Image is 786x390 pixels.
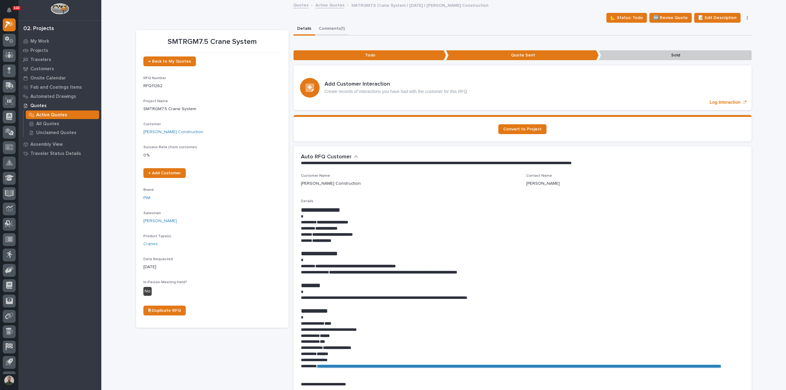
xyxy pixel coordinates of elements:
p: Travelers [30,57,51,63]
p: Assembly View [30,142,63,147]
a: Quotes [293,1,309,8]
div: Notifications100 [8,7,16,17]
button: Details [294,23,315,36]
p: Traveler Status Details [30,151,81,156]
a: Onsite Calendar [18,73,101,83]
span: Product Type(s) [143,234,171,238]
a: All Quotes [24,119,101,128]
span: RFQ Number [143,76,166,80]
a: Customers [18,64,101,73]
a: [PERSON_NAME] [143,218,177,224]
span: Customer Name [301,174,330,178]
a: Log Interaction [294,65,752,110]
button: 📐 Status: Todo [606,13,647,23]
button: users-avatar [3,374,16,387]
button: 📝 Edit Description [694,13,741,23]
p: Log Interaction [710,100,741,105]
span: ← Back to My Quotes [148,59,191,64]
a: Fab and Coatings Items [18,83,101,92]
span: Brand [143,188,154,192]
div: No [143,287,152,296]
span: Date Requested [143,257,173,261]
p: Automated Drawings [30,94,76,99]
p: [PERSON_NAME] [526,180,560,187]
p: All Quotes [36,121,59,127]
span: 📐 Status: Todo [610,14,643,21]
a: Traveler Status Details [18,149,101,158]
button: Notifications [3,4,16,17]
span: Customer [143,122,161,126]
a: Active Quotes [315,1,344,8]
p: My Work [30,39,49,44]
a: My Work [18,37,101,46]
span: 🆕 Revise Quote [653,14,688,21]
span: In-Person Meeting Held? [143,280,187,284]
p: Todo [294,50,446,60]
p: SMTRGM7.5 Crane System [143,106,281,112]
span: Success Rate (from customer) [143,145,197,149]
p: SMTRGM7.5 Crane System | [DATE] | [PERSON_NAME] Construction [351,2,488,8]
h2: Auto RFQ Customer [301,154,352,160]
span: Project Name [143,99,168,103]
a: ← Back to My Quotes [143,56,196,66]
a: Assembly View [18,140,101,149]
p: Projects [30,48,48,53]
a: Travelers [18,55,101,64]
p: Fab and Coatings Items [30,85,82,90]
h3: Add Customer Interaction [325,81,467,88]
a: Cranes [143,241,158,247]
div: 02. Projects [23,25,54,32]
button: Comments (1) [315,23,348,36]
a: PWI [143,195,150,201]
p: [DATE] [143,264,281,270]
span: + Add Customer [148,171,181,175]
a: + Add Customer [143,168,186,178]
p: Quotes [30,103,47,109]
p: 100 [14,6,20,10]
span: Convert to Project [503,127,542,131]
p: Onsite Calendar [30,75,66,81]
p: [PERSON_NAME] Construction [301,180,361,187]
button: 🆕 Revise Quote [649,13,692,23]
p: Unclaimed Quotes [36,130,76,136]
span: Contact Name [526,174,552,178]
span: ⎘ Duplicate RFQ [148,308,181,313]
a: Automated Drawings [18,92,101,101]
span: Salesman [143,211,161,215]
a: Convert to Project [498,124,547,134]
p: Create records of interactions you have had with the customer for this RFQ [325,89,467,94]
p: 0 % [143,152,281,159]
a: [PERSON_NAME] Construction [143,129,203,135]
span: Details [301,199,313,203]
p: Quote Sent [446,50,599,60]
a: Active Quotes [24,110,101,119]
p: RFQ11262 [143,83,281,89]
p: Active Quotes [36,112,67,118]
span: 📝 Edit Description [698,14,737,21]
img: Workspace Logo [51,3,69,14]
a: Projects [18,46,101,55]
p: SMTRGM7.5 Crane System [143,37,281,46]
p: Customers [30,66,54,72]
a: Quotes [18,101,101,110]
a: ⎘ Duplicate RFQ [143,306,186,315]
button: Auto RFQ Customer [301,154,358,160]
a: Unclaimed Quotes [24,128,101,137]
p: Sold [599,50,751,60]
